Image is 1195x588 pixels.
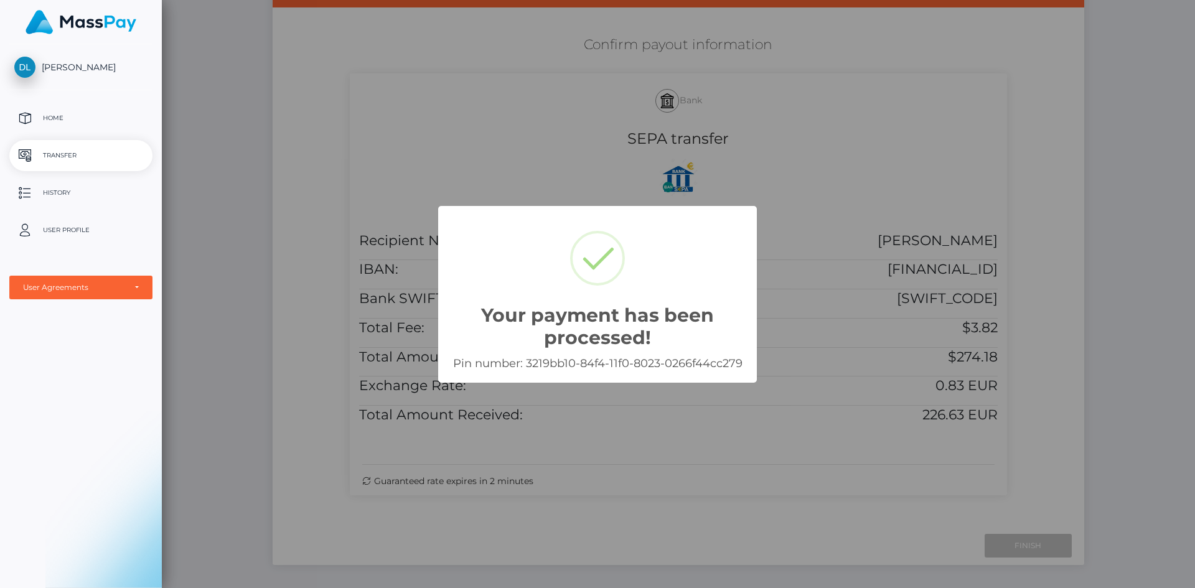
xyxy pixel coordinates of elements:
div: User Agreements [23,282,125,292]
div: Pin number: 3219bb10-84f4-11f0-8023-0266f44cc279 [451,357,744,370]
p: User Profile [14,221,148,240]
button: User Agreements [9,276,152,299]
p: Home [14,109,148,128]
p: Transfer [14,146,148,165]
h2: Your payment has been processed! [451,304,744,349]
img: MassPay [26,10,136,34]
span: [PERSON_NAME] [9,62,152,73]
p: History [14,184,148,202]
